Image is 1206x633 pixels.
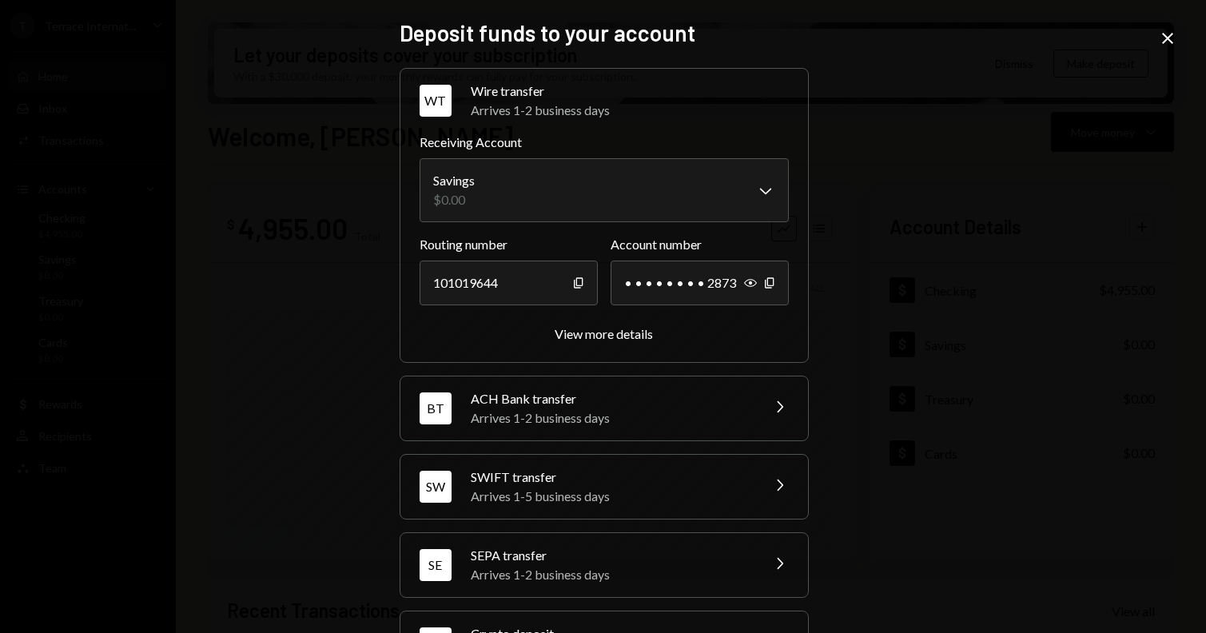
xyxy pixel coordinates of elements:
div: SW [420,471,452,503]
div: WT [420,85,452,117]
div: SE [420,549,452,581]
div: WTWire transferArrives 1-2 business days [420,133,789,343]
button: BTACH Bank transferArrives 1-2 business days [400,376,808,440]
button: SWSWIFT transferArrives 1-5 business days [400,455,808,519]
div: SEPA transfer [471,546,750,565]
div: View more details [555,326,653,341]
button: Receiving Account [420,158,789,222]
div: Arrives 1-2 business days [471,101,789,120]
div: ACH Bank transfer [471,389,750,408]
label: Account number [611,235,789,254]
div: 101019644 [420,261,598,305]
h2: Deposit funds to your account [400,18,807,49]
div: Arrives 1-2 business days [471,408,750,428]
div: • • • • • • • • 2873 [611,261,789,305]
div: BT [420,392,452,424]
label: Receiving Account [420,133,789,152]
button: View more details [555,326,653,343]
div: Arrives 1-2 business days [471,565,750,584]
div: SWIFT transfer [471,468,750,487]
div: Arrives 1-5 business days [471,487,750,506]
label: Routing number [420,235,598,254]
button: WTWire transferArrives 1-2 business days [400,69,808,133]
div: Wire transfer [471,82,789,101]
button: SESEPA transferArrives 1-2 business days [400,533,808,597]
